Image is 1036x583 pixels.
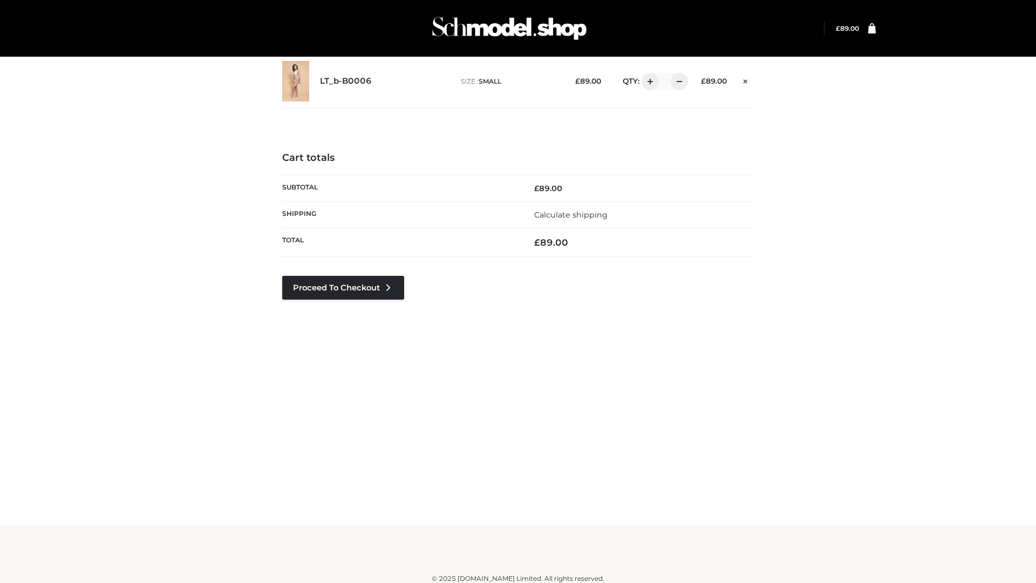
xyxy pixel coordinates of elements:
img: Schmodel Admin 964 [428,7,590,50]
span: SMALL [479,77,501,85]
span: £ [836,24,840,32]
bdi: 89.00 [534,184,562,193]
bdi: 89.00 [701,77,727,85]
bdi: 89.00 [534,237,568,248]
a: Calculate shipping [534,210,608,220]
span: £ [534,237,540,248]
h4: Cart totals [282,152,754,164]
bdi: 89.00 [836,24,859,32]
span: £ [575,77,580,85]
a: £89.00 [836,24,859,32]
div: QTY: [612,73,684,90]
span: £ [701,77,706,85]
a: Proceed to Checkout [282,276,404,300]
p: size : [461,77,558,86]
a: Remove this item [738,73,754,87]
th: Total [282,228,518,257]
span: £ [534,184,539,193]
bdi: 89.00 [575,77,601,85]
a: LT_b-B0006 [320,76,372,86]
th: Shipping [282,201,518,228]
th: Subtotal [282,175,518,201]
